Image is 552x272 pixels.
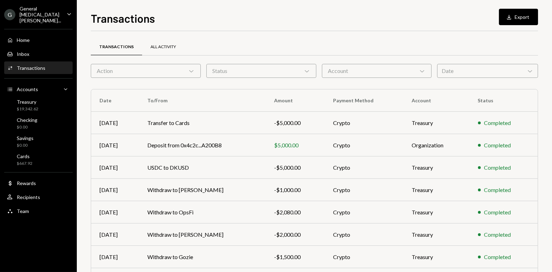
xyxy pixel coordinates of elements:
[17,153,32,159] div: Cards
[142,38,184,56] a: All Activity
[325,134,403,156] td: Crypto
[17,142,34,148] div: $0.00
[325,112,403,134] td: Crypto
[17,208,29,214] div: Team
[91,89,139,112] th: Date
[91,11,155,25] h1: Transactions
[325,246,403,268] td: Crypto
[266,89,325,112] th: Amount
[139,246,266,268] td: Withdraw to Gozie
[4,34,73,46] a: Home
[325,89,403,112] th: Payment Method
[150,44,176,50] div: All Activity
[20,6,61,23] div: General [MEDICAL_DATA][PERSON_NAME]...
[484,163,511,172] div: Completed
[325,223,403,246] td: Crypto
[499,9,538,25] button: Export
[403,134,470,156] td: Organization
[17,117,37,123] div: Checking
[4,61,73,74] a: Transactions
[4,83,73,95] a: Accounts
[100,230,131,239] div: [DATE]
[4,9,15,20] div: G
[325,179,403,201] td: Crypto
[17,194,40,200] div: Recipients
[322,64,432,78] div: Account
[484,230,511,239] div: Completed
[325,156,403,179] td: Crypto
[139,223,266,246] td: Withdraw to [PERSON_NAME]
[274,230,316,239] div: -$2,000.00
[274,186,316,194] div: -$1,000.00
[139,156,266,179] td: USDC to DKUSD
[274,163,316,172] div: -$5,000.00
[17,65,45,71] div: Transactions
[437,64,538,78] div: Date
[274,141,316,149] div: $5,000.00
[274,119,316,127] div: -$5,000.00
[139,134,266,156] td: Deposit from 0x4c2c...A200B8
[17,99,38,105] div: Treasury
[484,253,511,261] div: Completed
[139,179,266,201] td: Withdraw to [PERSON_NAME]
[4,205,73,217] a: Team
[403,156,470,179] td: Treasury
[17,37,30,43] div: Home
[100,253,131,261] div: [DATE]
[139,112,266,134] td: Transfer to Cards
[4,115,73,132] a: Checking$0.00
[17,161,32,167] div: $667.92
[99,44,134,50] div: Transactions
[17,86,38,92] div: Accounts
[17,124,37,130] div: $0.00
[274,208,316,216] div: -$2,080.00
[100,208,131,216] div: [DATE]
[403,89,470,112] th: Account
[484,186,511,194] div: Completed
[139,201,266,223] td: Withdraw to OpsFi
[139,89,266,112] th: To/From
[17,180,36,186] div: Rewards
[100,186,131,194] div: [DATE]
[4,191,73,203] a: Recipients
[91,64,201,78] div: Action
[17,51,29,57] div: Inbox
[274,253,316,261] div: -$1,500.00
[4,151,73,168] a: Cards$667.92
[4,47,73,60] a: Inbox
[403,246,470,268] td: Treasury
[403,223,470,246] td: Treasury
[17,135,34,141] div: Savings
[100,141,131,149] div: [DATE]
[91,38,142,56] a: Transactions
[484,208,511,216] div: Completed
[17,106,38,112] div: $19,342.62
[4,177,73,189] a: Rewards
[403,179,470,201] td: Treasury
[403,201,470,223] td: Treasury
[4,97,73,113] a: Treasury$19,342.62
[4,133,73,150] a: Savings$0.00
[100,119,131,127] div: [DATE]
[484,141,511,149] div: Completed
[484,119,511,127] div: Completed
[100,163,131,172] div: [DATE]
[206,64,316,78] div: Status
[403,112,470,134] td: Treasury
[470,89,538,112] th: Status
[325,201,403,223] td: Crypto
